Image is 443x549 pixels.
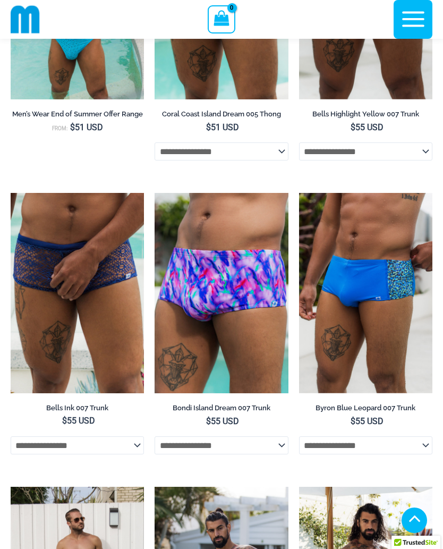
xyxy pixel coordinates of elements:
span: $ [62,416,67,426]
a: View Shopping Cart, empty [208,5,235,33]
bdi: 55 USD [62,416,95,426]
img: Byron Blue Leopard 007 Trunk 11 [299,193,432,393]
a: Men’s Wear End of Summer Offer Range [11,109,144,122]
span: $ [206,122,211,132]
img: Bondi Island Dream 007 Trunk 01 [155,193,288,393]
h2: Coral Coast Island Dream 005 Thong [155,109,288,119]
a: Byron Blue Leopard 007 Trunk [299,403,432,416]
bdi: 55 USD [206,416,239,426]
a: Coral Coast Island Dream 005 Thong [155,109,288,122]
h2: Byron Blue Leopard 007 Trunk [299,403,432,412]
h2: Bondi Island Dream 007 Trunk [155,403,288,412]
bdi: 51 USD [70,122,103,132]
a: Bondi Island Dream 007 Trunk [155,403,288,416]
img: Bells Ink 007 Trunk 10 [11,193,144,393]
span: $ [70,122,75,132]
h2: Men’s Wear End of Summer Offer Range [11,109,144,119]
bdi: 51 USD [206,122,239,132]
h2: Bells Highlight Yellow 007 Trunk [299,109,432,119]
bdi: 55 USD [351,122,384,132]
a: Bells Ink 007 Trunk [11,403,144,416]
a: Bells Highlight Yellow 007 Trunk [299,109,432,122]
span: $ [351,122,355,132]
a: Byron Blue Leopard 007 Trunk 11Byron Blue Leopard 007 Trunk 12Byron Blue Leopard 007 Trunk 12 [299,193,432,393]
h2: Bells Ink 007 Trunk [11,403,144,412]
img: cropped mm emblem [11,5,40,34]
a: Bells Ink 007 Trunk 10Bells Ink 007 Trunk 11Bells Ink 007 Trunk 11 [11,193,144,393]
a: Bondi Island Dream 007 Trunk 01Bondi Island Dream 007 Trunk 03Bondi Island Dream 007 Trunk 03 [155,193,288,393]
span: $ [206,416,211,426]
span: $ [351,416,355,426]
bdi: 55 USD [351,416,384,426]
span: From: [52,125,67,131]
